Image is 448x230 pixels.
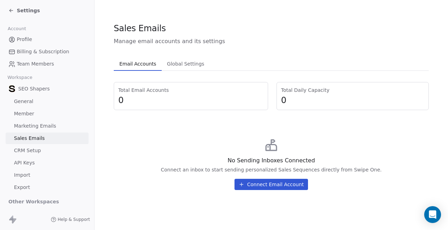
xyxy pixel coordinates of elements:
[51,217,90,222] a: Help & Support
[17,36,32,43] span: Profile
[6,34,89,45] a: Profile
[6,182,89,193] a: Export
[5,23,29,34] span: Account
[164,59,207,69] span: Global Settings
[14,171,30,179] span: Import
[6,108,89,120] a: Member
[8,85,15,92] img: SEO-Shapers-Favicon.png
[114,23,166,34] span: Sales Emails
[58,217,90,222] span: Help & Support
[114,37,429,46] span: Manage email accounts and its settings
[117,59,159,69] span: Email Accounts
[281,95,424,106] span: 0
[14,147,41,154] span: CRM Setup
[18,85,50,92] span: SEO Shapers
[234,179,308,190] button: Connect Email Account
[118,95,264,106] span: 0
[17,48,69,55] span: Billing & Subscription
[6,58,89,70] a: Team Members
[6,196,62,207] span: Other Workspaces
[6,46,89,57] a: Billing & Subscription
[5,72,35,83] span: Workspace
[118,87,264,94] span: Total Email Accounts
[161,166,381,173] div: Connect an inbox to start sending personalized Sales Sequences directly from Swipe One.
[14,159,35,167] span: API Keys
[6,169,89,181] a: Import
[227,156,315,165] div: No Sending Inboxes Connected
[14,122,56,130] span: Marketing Emails
[17,7,40,14] span: Settings
[6,96,89,107] a: General
[6,157,89,169] a: API Keys
[6,145,89,156] a: CRM Setup
[281,87,424,94] span: Total Daily Capacity
[14,110,34,117] span: Member
[14,98,33,105] span: General
[8,7,40,14] a: Settings
[14,184,30,191] span: Export
[424,206,441,223] div: Open Intercom Messenger
[17,60,54,68] span: Team Members
[14,135,45,142] span: Sales Emails
[6,133,89,144] a: Sales Emails
[6,120,89,132] a: Marketing Emails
